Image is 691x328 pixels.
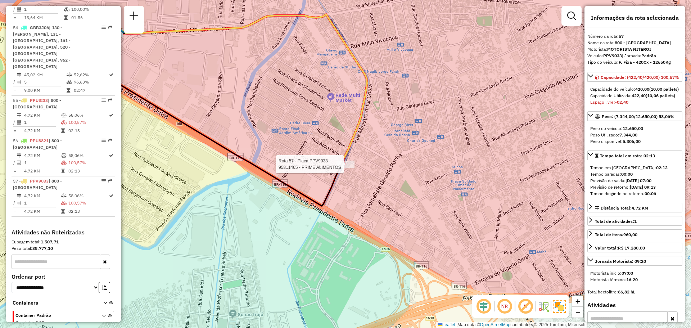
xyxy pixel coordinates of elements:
[68,112,108,119] td: 58,06%
[108,179,112,183] em: Rota exportada
[73,71,108,78] td: 52,62%
[109,153,113,158] i: Rota otimizada
[646,93,675,98] strong: (10,06 pallets)
[108,25,112,30] em: Rota exportada
[13,119,17,126] td: /
[587,203,682,212] a: Distância Total:4,72 KM
[15,320,33,325] span: Peso total
[24,167,61,175] td: 4,72 KM
[24,152,61,159] td: 4,72 KM
[101,98,106,102] em: Opções
[109,113,113,117] i: Rota otimizada
[590,138,679,145] div: Peso disponível:
[538,301,549,312] img: Fluxo de ruas
[595,258,646,265] div: Jornada Motorista: 09:20
[587,289,682,295] div: Total hectolitro:
[587,216,682,226] a: Total de atividades:1
[13,159,17,166] td: /
[101,25,106,30] em: Opções
[41,239,59,244] strong: 1.507,71
[630,184,656,190] strong: [DATE] 09:13
[625,178,651,183] strong: [DATE] 07:00
[67,73,72,77] i: % de utilização do peso
[587,59,682,66] div: Tipo do veículo:
[13,299,94,307] span: Containers
[480,322,511,327] a: OpenStreetMap
[13,25,71,69] span: 54 -
[108,138,112,143] em: Rota exportada
[24,208,61,215] td: 4,72 KM
[61,129,65,133] i: Tempo total em rota
[68,199,108,207] td: 100,57%
[71,14,108,21] td: 01:56
[17,7,21,12] i: Total de Atividades
[13,138,62,150] span: 56 -
[13,87,17,94] td: =
[590,277,679,283] div: Motorista término:
[590,99,679,105] div: Espaço livre:
[24,192,61,199] td: 4,72 KM
[587,229,682,239] a: Total de itens:960,00
[13,98,61,109] span: 55 -
[587,14,682,21] h4: Informações da rota selecionada
[12,239,115,245] div: Cubagem total:
[109,194,113,198] i: Rota otimizada
[587,243,682,252] a: Valor total:R$ 17.280,00
[587,72,682,82] a: Capacidade: (422,40/420,00) 100,57%
[17,113,21,117] i: Distância Total
[553,300,566,313] img: Exibir/Ocultar setores
[24,87,66,94] td: 9,00 KM
[587,33,682,40] div: Número da rota:
[590,165,679,171] div: Tempo em [GEOGRAPHIC_DATA]:
[595,245,645,251] div: Valor total:
[603,53,622,58] strong: PPV9033
[656,165,668,170] strong: 02:13
[649,86,679,92] strong: (10,00 pallets)
[635,86,649,92] strong: 420,00
[68,192,108,199] td: 58,06%
[24,78,66,86] td: 5
[590,270,679,277] div: Motorista início:
[590,184,679,190] div: Previsão de retorno:
[587,111,682,121] a: Peso: (7.344,00/12.650,00) 58,06%
[71,6,108,13] td: 100,00%
[24,14,64,21] td: 13,64 KM
[619,33,624,39] strong: 57
[590,178,679,184] div: Previsão de saída:
[587,122,682,148] div: Peso: (7.344,00/12.650,00) 58,06%
[12,245,115,252] div: Peso total:
[17,80,21,84] i: Total de Atividades
[602,114,674,119] span: Peso: (7.344,00/12.650,00) 58,06%
[517,298,534,315] span: Exibir rótulo
[67,80,72,84] i: % de utilização da cubagem
[68,159,108,166] td: 100,57%
[621,171,633,177] strong: 00:00
[13,25,71,69] span: | 130 - [PERSON_NAME], 131 - [GEOGRAPHIC_DATA], 161 - [GEOGRAPHIC_DATA], 520 - [GEOGRAPHIC_DATA] ...
[587,40,682,46] div: Nome da rota:
[572,307,583,318] a: Zoom out
[13,199,17,207] td: /
[623,139,641,144] strong: 5.306,00
[30,98,48,103] span: PPU8I33
[587,302,682,309] h4: Atividades
[32,246,53,251] strong: 38.777,10
[595,205,648,211] div: Distância Total:
[17,153,21,158] i: Distância Total
[30,138,49,143] span: PPU8821
[641,53,656,58] strong: Padrão
[61,113,67,117] i: % de utilização do peso
[496,298,513,315] span: Ocultar NR
[618,289,635,295] strong: 66,82 hL
[622,270,633,276] strong: 07:00
[67,88,70,93] i: Tempo total em rota
[13,6,17,13] td: /
[632,205,648,211] span: 4,72 KM
[607,46,651,52] strong: MOTORISTA NITEROI
[615,40,671,45] strong: 800 - [GEOGRAPHIC_DATA]
[587,150,682,160] a: Tempo total em rota: 02:13
[13,127,17,134] td: =
[587,267,682,286] div: Jornada Motorista: 09:20
[12,272,115,281] label: Ordenar por:
[73,78,108,86] td: 96,63%
[64,15,68,20] i: Tempo total em rota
